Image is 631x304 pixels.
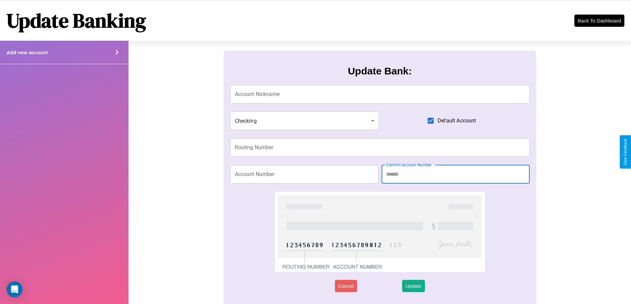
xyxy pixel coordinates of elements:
[574,15,624,27] button: Back To Dashboard
[386,162,432,168] label: Confirm Account Number
[335,280,357,292] button: Cancel
[230,111,379,130] div: Checking
[7,50,48,55] h4: Add new account
[348,65,412,77] h3: Update Bank:
[438,117,476,125] span: Default Account
[275,192,485,272] img: check
[7,7,146,34] h1: Update Banking
[7,282,23,297] div: Open Intercom Messenger
[623,139,628,165] div: Give Feedback
[402,280,425,292] button: Update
